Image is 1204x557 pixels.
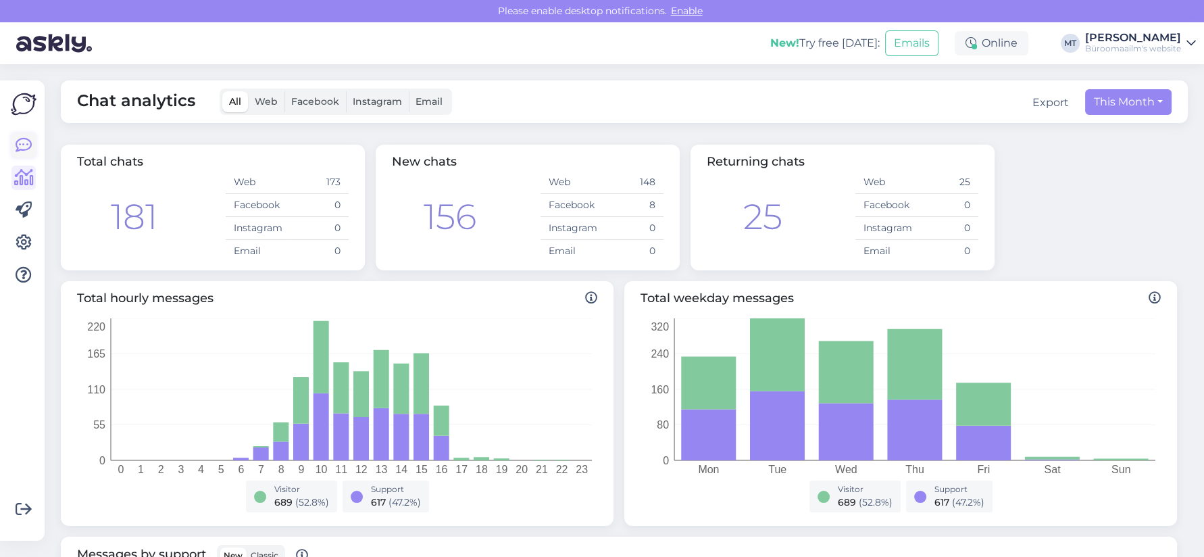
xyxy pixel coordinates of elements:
[1032,95,1069,111] button: Export
[1044,464,1061,475] tspan: Sat
[291,95,339,107] span: Facebook
[770,35,880,51] div: Try free [DATE]:
[1085,32,1181,43] div: [PERSON_NAME]
[885,30,938,56] button: Emails
[917,240,978,263] td: 0
[835,464,857,475] tspan: Wed
[602,217,663,240] td: 0
[602,194,663,217] td: 8
[1111,464,1130,475] tspan: Sun
[476,464,488,475] tspan: 18
[138,464,144,475] tspan: 1
[278,464,284,475] tspan: 8
[355,464,368,475] tspan: 12
[436,464,448,475] tspan: 16
[838,496,856,508] span: 689
[952,496,984,508] span: ( 47.2 %)
[698,464,719,475] tspan: Mon
[496,464,508,475] tspan: 19
[917,171,978,194] td: 25
[576,464,588,475] tspan: 23
[707,154,805,169] span: Returning chats
[977,464,990,475] tspan: Fri
[424,191,476,243] div: 156
[335,464,347,475] tspan: 11
[118,464,124,475] tspan: 0
[111,191,157,243] div: 181
[651,384,669,395] tspan: 160
[295,496,329,508] span: ( 52.8 %)
[602,171,663,194] td: 148
[11,91,36,117] img: Askly Logo
[541,217,602,240] td: Instagram
[536,464,548,475] tspan: 21
[416,95,443,107] span: Email
[905,464,924,475] tspan: Thu
[516,464,528,475] tspan: 20
[178,464,184,475] tspan: 3
[395,464,407,475] tspan: 14
[226,217,287,240] td: Instagram
[838,483,893,495] div: Visitor
[641,289,1161,308] span: Total weekday messages
[287,240,349,263] td: 0
[218,464,224,475] tspan: 5
[77,154,143,169] span: Total chats
[743,191,782,243] div: 25
[93,419,105,431] tspan: 55
[541,194,602,217] td: Facebook
[229,95,241,107] span: All
[1061,34,1080,53] div: MT
[770,37,799,49] b: New!
[541,240,602,263] td: Email
[353,95,402,107] span: Instagram
[226,240,287,263] td: Email
[855,240,917,263] td: Email
[274,483,329,495] div: Visitor
[274,496,293,508] span: 689
[934,496,949,508] span: 617
[602,240,663,263] td: 0
[934,483,984,495] div: Support
[87,321,105,333] tspan: 220
[855,217,917,240] td: Instagram
[416,464,428,475] tspan: 15
[392,154,457,169] span: New chats
[1085,89,1172,115] button: This Month
[287,171,349,194] td: 173
[258,464,264,475] tspan: 7
[556,464,568,475] tspan: 22
[287,194,349,217] td: 0
[855,194,917,217] td: Facebook
[238,464,244,475] tspan: 6
[255,95,278,107] span: Web
[657,419,669,431] tspan: 80
[226,194,287,217] td: Facebook
[455,464,468,475] tspan: 17
[287,217,349,240] td: 0
[667,5,707,17] span: Enable
[651,348,669,360] tspan: 240
[87,348,105,360] tspan: 165
[541,171,602,194] td: Web
[388,496,421,508] span: ( 47.2 %)
[855,171,917,194] td: Web
[917,217,978,240] td: 0
[917,194,978,217] td: 0
[77,289,597,308] span: Total hourly messages
[859,496,893,508] span: ( 52.8 %)
[651,321,669,333] tspan: 320
[955,31,1028,55] div: Online
[768,464,786,475] tspan: Tue
[663,455,669,466] tspan: 0
[1085,43,1181,54] div: Büroomaailm's website
[77,89,195,115] span: Chat analytics
[87,384,105,395] tspan: 110
[316,464,328,475] tspan: 10
[371,496,386,508] span: 617
[99,455,105,466] tspan: 0
[298,464,304,475] tspan: 9
[1085,32,1196,54] a: [PERSON_NAME]Büroomaailm's website
[371,483,421,495] div: Support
